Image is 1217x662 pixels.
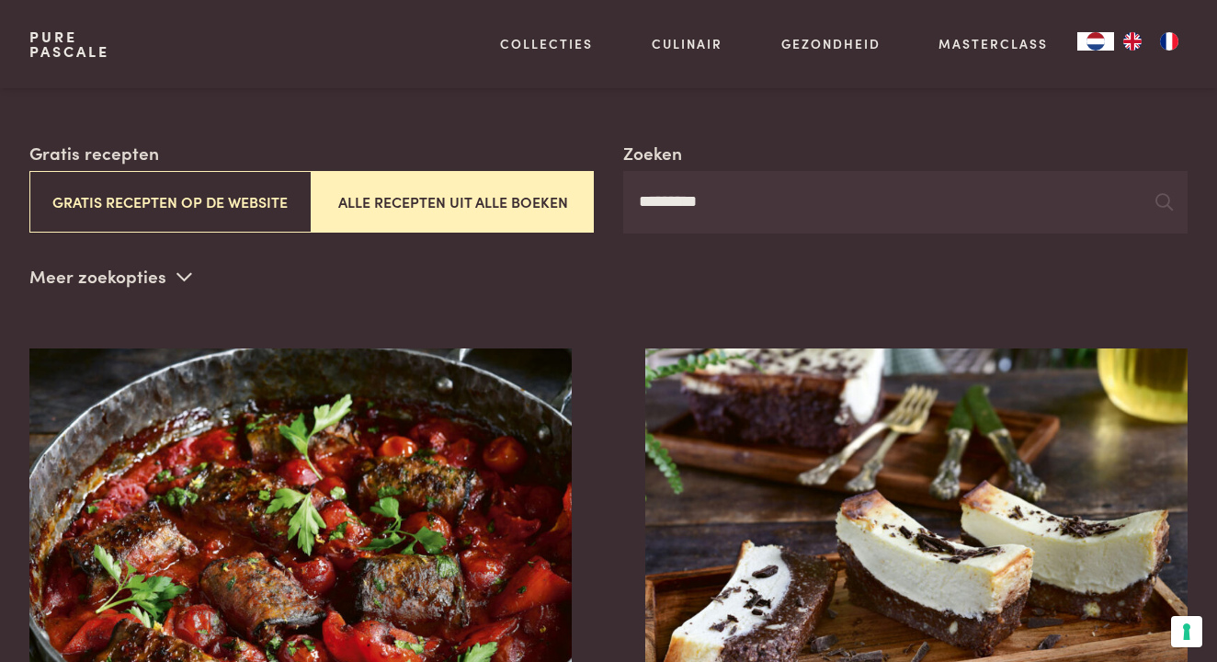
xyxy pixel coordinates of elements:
[1151,32,1188,51] a: FR
[1077,32,1114,51] a: NL
[312,171,594,233] button: Alle recepten uit alle boeken
[652,34,722,53] a: Culinair
[1114,32,1151,51] a: EN
[1077,32,1188,51] aside: Language selected: Nederlands
[29,263,192,291] p: Meer zoekopties
[1171,616,1202,647] button: Uw voorkeuren voor toestemming voor trackingtechnologieën
[29,140,159,166] label: Gratis recepten
[623,140,682,166] label: Zoeken
[1114,32,1188,51] ul: Language list
[29,29,109,59] a: PurePascale
[500,34,593,53] a: Collecties
[781,34,881,53] a: Gezondheid
[29,171,312,233] button: Gratis recepten op de website
[938,34,1048,53] a: Masterclass
[1077,32,1114,51] div: Language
